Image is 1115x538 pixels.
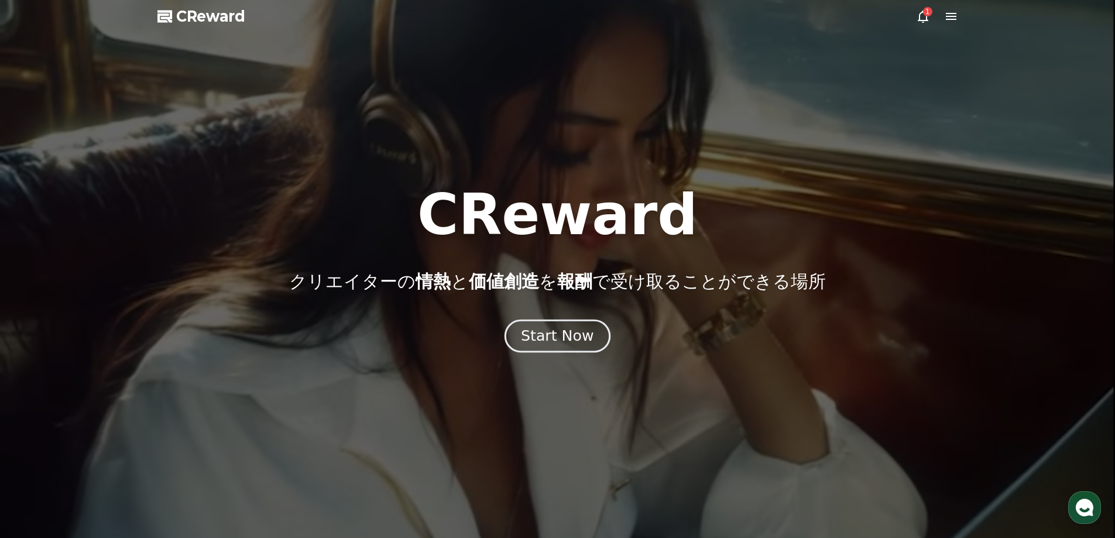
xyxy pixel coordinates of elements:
[521,326,593,346] div: Start Now
[176,7,245,26] span: CReward
[469,271,539,292] span: 価値創造
[916,9,930,23] a: 1
[4,371,77,400] a: ホーム
[923,7,932,16] div: 1
[417,187,698,243] h1: CReward
[157,7,245,26] a: CReward
[100,389,128,399] span: チャット
[507,332,608,343] a: Start Now
[505,319,610,352] button: Start Now
[289,271,826,292] p: クリエイターの と を で受け取ることができる場所
[30,389,51,398] span: ホーム
[416,271,451,292] span: 情熱
[151,371,225,400] a: 設定
[77,371,151,400] a: チャット
[181,389,195,398] span: 設定
[557,271,592,292] span: 報酬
